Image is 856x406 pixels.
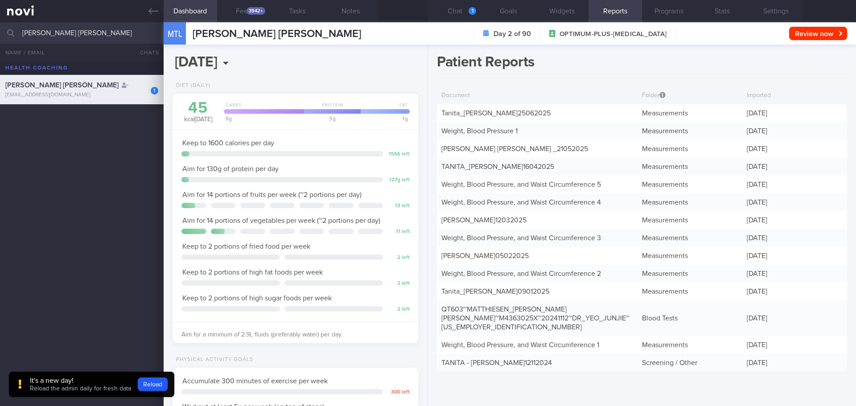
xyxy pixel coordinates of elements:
[638,122,742,140] div: Measurements
[441,252,529,259] a: [PERSON_NAME]05022025
[638,309,742,327] div: Blood Tests
[742,211,847,229] div: [DATE]
[638,283,742,300] div: Measurements
[387,389,410,396] div: 300 left
[469,7,476,15] div: 1
[638,265,742,283] div: Measurements
[742,158,847,176] div: [DATE]
[789,27,847,40] button: Review now
[221,103,304,114] div: Carbs
[742,122,847,140] div: [DATE]
[441,145,588,152] a: [PERSON_NAME] [PERSON_NAME] _21052025
[638,140,742,158] div: Measurements
[182,139,274,147] span: Keep to 1600 calories per day
[193,29,361,39] span: [PERSON_NAME] [PERSON_NAME]
[182,269,323,276] span: Keep to 2 portions of high fat foods per week
[181,100,215,116] div: 45
[182,243,310,250] span: Keep to 2 portions of fried food per week
[441,270,601,277] a: Weight, Blood Pressure, and Waist Circumference 2
[387,151,410,158] div: 1556 left
[5,92,158,98] div: [EMAIL_ADDRESS][DOMAIN_NAME]
[128,44,164,62] button: Chats
[181,332,342,338] span: Aim for a minimum of 2.9L fluids (preferably water) per day
[441,288,549,295] a: Tanita_[PERSON_NAME]09012025
[638,193,742,211] div: Measurements
[742,229,847,247] div: [DATE]
[387,229,410,235] div: 11 left
[742,140,847,158] div: [DATE]
[742,104,847,122] div: [DATE]
[387,177,410,184] div: 127 g left
[441,341,599,349] a: Weight, Blood Pressure, and Waist Circumference 1
[638,211,742,229] div: Measurements
[182,217,380,224] span: Aim for 14 portions of vegetables per week (~2 portions per day)
[173,357,253,363] div: Physical Activity Goals
[742,193,847,211] div: [DATE]
[638,158,742,176] div: Measurements
[437,87,638,104] div: Document
[638,176,742,193] div: Measurements
[742,265,847,283] div: [DATE]
[742,176,847,193] div: [DATE]
[638,104,742,122] div: Measurements
[638,354,742,372] div: Screening / Other
[494,29,531,38] strong: Day 2 of 90
[247,7,265,15] div: 3942+
[441,306,630,331] a: QT603~MATTHIESEN_[PERSON_NAME][PERSON_NAME]~M4363025X~20241112~DR_YEO_JUNJIE~[US_EMPLOYER_IDENTIF...
[387,280,410,287] div: 2 left
[358,116,410,121] div: 1 g
[742,283,847,300] div: [DATE]
[441,217,527,224] a: [PERSON_NAME]12032025
[151,87,158,94] div: 1
[161,17,188,51] div: MTL
[301,116,361,121] div: 3 g
[5,82,119,89] span: [PERSON_NAME] [PERSON_NAME]
[358,103,410,114] div: Fat
[182,191,362,198] span: Aim for 14 portions of fruits per week (~2 portions per day)
[441,234,601,242] a: Weight, Blood Pressure, and Waist Circumference 3
[301,103,361,114] div: Protein
[387,203,410,209] div: 13 left
[181,100,215,124] div: kcal [DATE]
[441,359,552,366] a: TANITA - [PERSON_NAME]12112024
[182,295,332,302] span: Keep to 2 portions of high sugar foods per week
[742,309,847,327] div: [DATE]
[638,247,742,265] div: Measurements
[742,354,847,372] div: [DATE]
[441,163,554,170] a: TANITA_[PERSON_NAME]16042025
[560,30,667,39] span: OPTIMUM-PLUS-[MEDICAL_DATA]
[173,82,210,89] div: Diet (Daily)
[742,247,847,265] div: [DATE]
[387,306,410,313] div: 2 left
[441,110,551,117] a: Tanita_[PERSON_NAME]25062025
[221,116,304,121] div: 5 g
[638,87,742,104] div: Folder
[30,385,131,392] span: Reload the admin daily for fresh data
[742,336,847,354] div: [DATE]
[441,127,518,135] a: Weight, Blood Pressure 1
[437,53,847,74] h1: Patient Reports
[138,377,168,391] button: Reload
[387,254,410,261] div: 2 left
[638,336,742,354] div: Measurements
[441,181,601,188] a: Weight, Blood Pressure, and Waist Circumference 5
[30,376,131,385] div: It's a new day!
[441,199,601,206] a: Weight, Blood Pressure, and Waist Circumference 4
[182,377,328,385] span: Accumulate 300 minutes of exercise per week
[182,165,279,172] span: Aim for 130g of protein per day
[742,87,847,104] div: Imported
[638,229,742,247] div: Measurements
